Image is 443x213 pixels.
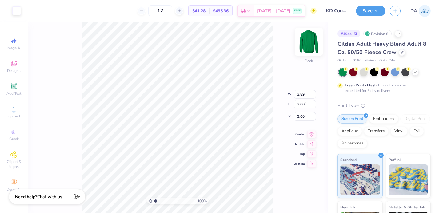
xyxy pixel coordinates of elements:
span: Image AI [7,45,21,50]
span: $41.28 [192,8,206,14]
div: Revision 8 [363,30,392,37]
input: Untitled Design [321,5,351,17]
span: 100 % [197,198,207,204]
span: DA [410,7,417,14]
span: $495.36 [213,8,229,14]
strong: Need help? [15,194,37,200]
div: # 494415I [337,30,360,37]
div: Transfers [364,127,389,136]
span: Greek [9,136,19,141]
span: # G180 [350,58,361,63]
span: Designs [7,68,21,73]
div: Back [305,58,313,64]
div: Digital Print [400,114,430,124]
span: Gildan Adult Heavy Blend Adult 8 Oz. 50/50 Fleece Crew [337,40,426,56]
span: Puff Ink [389,156,401,163]
strong: Fresh Prints Flash: [345,83,377,88]
span: Standard [340,156,357,163]
span: Decorate [6,187,21,192]
img: Back [297,30,321,54]
span: FREE [294,9,301,13]
div: Screen Print [337,114,367,124]
span: Minimum Order: 24 + [365,58,395,63]
div: Vinyl [390,127,408,136]
div: Rhinestones [337,139,367,148]
span: [DATE] - [DATE] [257,8,290,14]
img: Puff Ink [389,164,428,195]
button: Save [356,6,385,16]
div: Embroidery [369,114,398,124]
div: This color can be expedited for 5 day delivery. [345,82,421,93]
div: Applique [337,127,362,136]
span: Middle [294,142,305,146]
span: Center [294,132,305,136]
span: Neon Ink [340,204,355,210]
div: Print Type [337,102,431,109]
span: Add Text [6,91,21,96]
div: Foil [409,127,424,136]
span: Chat with us. [37,194,63,200]
img: Standard [340,164,380,195]
span: Clipart & logos [3,159,25,169]
span: Top [294,152,305,156]
input: – – [148,5,172,16]
span: Upload [8,114,20,119]
span: Metallic & Glitter Ink [389,204,425,210]
span: Bottom [294,162,305,166]
span: Gildan [337,58,347,63]
a: DA [410,5,431,17]
img: Damarys Aceituno [419,5,431,17]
